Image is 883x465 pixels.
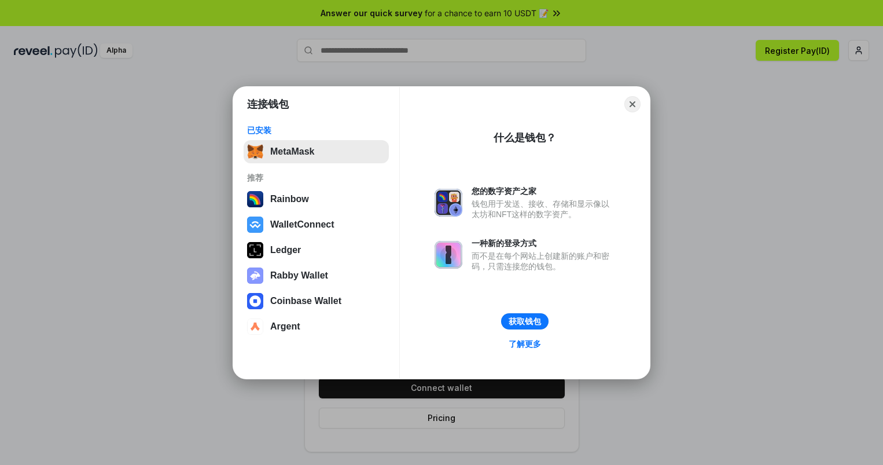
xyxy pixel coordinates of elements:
img: svg+xml,%3Csvg%20width%3D%2228%22%20height%3D%2228%22%20viewBox%3D%220%200%2028%2028%22%20fill%3D... [247,217,263,233]
img: svg+xml,%3Csvg%20width%3D%22120%22%20height%3D%22120%22%20viewBox%3D%220%200%20120%20120%22%20fil... [247,191,263,207]
img: svg+xml,%3Csvg%20xmlns%3D%22http%3A%2F%2Fwww.w3.org%2F2000%2Fsvg%22%20fill%3D%22none%22%20viewBox... [435,241,462,269]
h1: 连接钱包 [247,97,289,111]
div: 一种新的登录方式 [472,238,615,248]
div: 已安装 [247,125,385,136]
div: Rainbow [270,194,309,204]
div: MetaMask [270,147,314,157]
div: Rabby Wallet [270,270,328,281]
div: WalletConnect [270,219,334,230]
button: Ledger [244,239,389,262]
div: 推荐 [247,173,385,183]
img: svg+xml,%3Csvg%20width%3D%2228%22%20height%3D%2228%22%20viewBox%3D%220%200%2028%2028%22%20fill%3D... [247,293,263,309]
button: Argent [244,315,389,338]
button: Coinbase Wallet [244,290,389,313]
img: svg+xml,%3Csvg%20xmlns%3D%22http%3A%2F%2Fwww.w3.org%2F2000%2Fsvg%22%20fill%3D%22none%22%20viewBox... [247,268,263,284]
div: 了解更多 [509,339,541,349]
button: Rabby Wallet [244,264,389,287]
div: Ledger [270,245,301,255]
a: 了解更多 [502,336,548,352]
img: svg+xml,%3Csvg%20width%3D%2228%22%20height%3D%2228%22%20viewBox%3D%220%200%2028%2028%22%20fill%3D... [247,318,263,335]
img: svg+xml,%3Csvg%20xmlns%3D%22http%3A%2F%2Fwww.w3.org%2F2000%2Fsvg%22%20fill%3D%22none%22%20viewBox... [435,189,462,217]
div: 什么是钱包？ [494,131,556,145]
img: svg+xml,%3Csvg%20fill%3D%22none%22%20height%3D%2233%22%20viewBox%3D%220%200%2035%2033%22%20width%... [247,144,263,160]
img: svg+xml,%3Csvg%20xmlns%3D%22http%3A%2F%2Fwww.w3.org%2F2000%2Fsvg%22%20width%3D%2228%22%20height%3... [247,242,263,258]
div: 获取钱包 [509,316,541,327]
button: WalletConnect [244,213,389,236]
div: 钱包用于发送、接收、存储和显示像以太坊和NFT这样的数字资产。 [472,199,615,219]
div: Argent [270,321,300,332]
button: 获取钱包 [501,313,549,329]
div: 而不是在每个网站上创建新的账户和密码，只需连接您的钱包。 [472,251,615,272]
button: Rainbow [244,188,389,211]
button: Close [624,96,641,112]
div: 您的数字资产之家 [472,186,615,196]
button: MetaMask [244,140,389,163]
div: Coinbase Wallet [270,296,341,306]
